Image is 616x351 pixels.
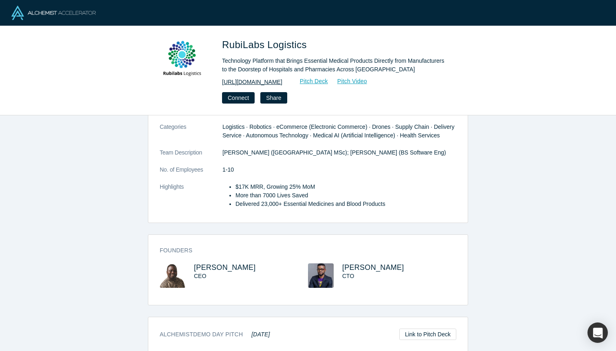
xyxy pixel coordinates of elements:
p: [PERSON_NAME] ([GEOGRAPHIC_DATA] MSc); [PERSON_NAME] (BS Software Eng) [222,148,456,157]
h3: Founders [160,246,445,255]
dt: Team Description [160,148,222,166]
button: Connect [222,92,255,104]
a: [PERSON_NAME] [342,263,404,272]
button: Share [260,92,287,104]
img: Uche Obioha's Profile Image [308,263,334,288]
li: $17K MRR, Growing 25% MoM [235,183,456,191]
dd: 1-10 [222,166,456,174]
li: Delivered 23,000+ Essential Medicines and Blood Products [235,200,456,208]
span: CEO [194,273,206,279]
div: Technology Platform that Brings Essential Medical Products Directly from Manufacturers to the Doo... [222,57,450,74]
a: Pitch Deck [291,77,328,86]
img: Alchemist Logo [11,6,96,20]
li: More than 7000 Lives Saved [235,191,456,200]
dt: No. of Employees [160,166,222,183]
dt: Categories [160,123,222,148]
a: Pitch Video [328,77,367,86]
a: [URL][DOMAIN_NAME] [222,78,282,86]
a: [PERSON_NAME] [194,263,256,272]
img: Michael Iyanro's Profile Image [160,263,185,288]
span: CTO [342,273,354,279]
span: Logistics · Robotics · eCommerce (Electronic Commerce) · Drones · Supply Chain · Delivery Service... [222,124,455,139]
em: [DATE] [251,331,270,338]
a: Link to Pitch Deck [399,329,456,340]
span: RubiLabs Logistics [222,39,310,50]
img: RubiLabs Logistics's Logo [154,38,211,95]
dt: Highlights [160,183,222,217]
h3: Alchemist Demo Day Pitch [160,330,270,339]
